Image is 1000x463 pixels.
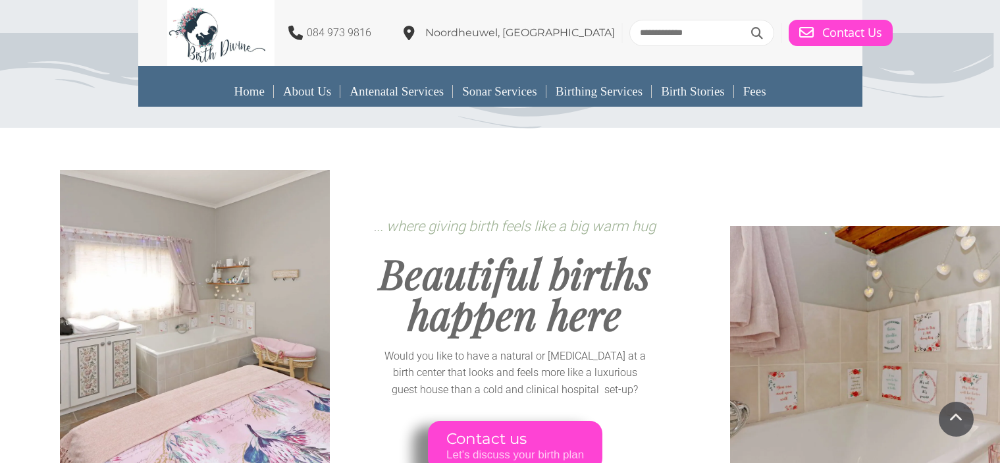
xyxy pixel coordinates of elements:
span: .. where giving birth feels like a big warm hug [377,218,656,234]
span: Let's discuss your birth plan [446,449,584,462]
a: Contact Us [789,20,893,46]
a: Fees [734,76,776,107]
p: Would you like to have a natural or [MEDICAL_DATA] at a birth center that looks and feels more li... [383,348,647,398]
a: Sonar Services [453,76,546,107]
span: Contact us [446,430,584,449]
a: Antenatal Services [340,76,453,107]
span: Contact Us [822,26,882,40]
a: About Us [274,76,340,107]
span: Beautiful births happen here [379,246,651,341]
span: . [374,221,656,234]
a: Birth Stories [652,76,734,107]
a: Home [224,76,273,107]
p: 084 973 9816 [307,24,371,41]
a: Scroll To Top [939,402,974,437]
a: Birthing Services [546,76,652,107]
span: Noordheuwel, [GEOGRAPHIC_DATA] [425,26,615,39]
